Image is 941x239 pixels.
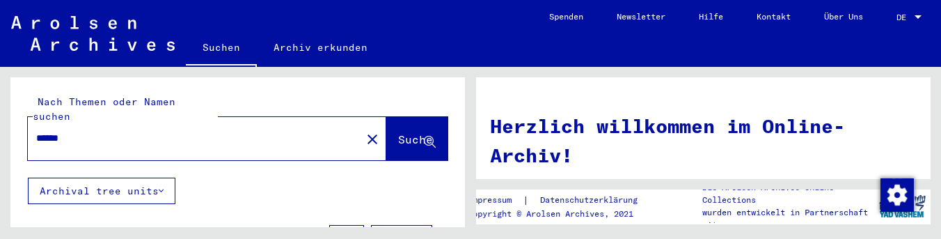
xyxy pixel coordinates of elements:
button: Archival tree units [28,178,175,204]
mat-label: Nach Themen oder Namen suchen [33,95,175,123]
button: Clear [358,125,386,153]
img: yv_logo.png [876,189,928,224]
a: Impressum [468,193,523,208]
button: Suche [386,117,448,160]
h1: Herzlich willkommen im Online-Archiv! [490,111,917,170]
p: Die Arolsen Archives Online-Collections [702,181,873,206]
img: Arolsen_neg.svg [11,16,175,51]
a: Archiv erkunden [257,31,384,64]
p: Copyright © Arolsen Archives, 2021 [468,208,654,220]
span: Suche [398,132,433,146]
span: DE [896,13,912,22]
p: wurden entwickelt in Partnerschaft mit [702,206,873,231]
div: | [468,193,654,208]
a: Datenschutzerklärung [529,193,654,208]
a: Suchen [186,31,257,67]
mat-icon: close [364,131,381,148]
img: Zustimmung ändern [880,178,914,212]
